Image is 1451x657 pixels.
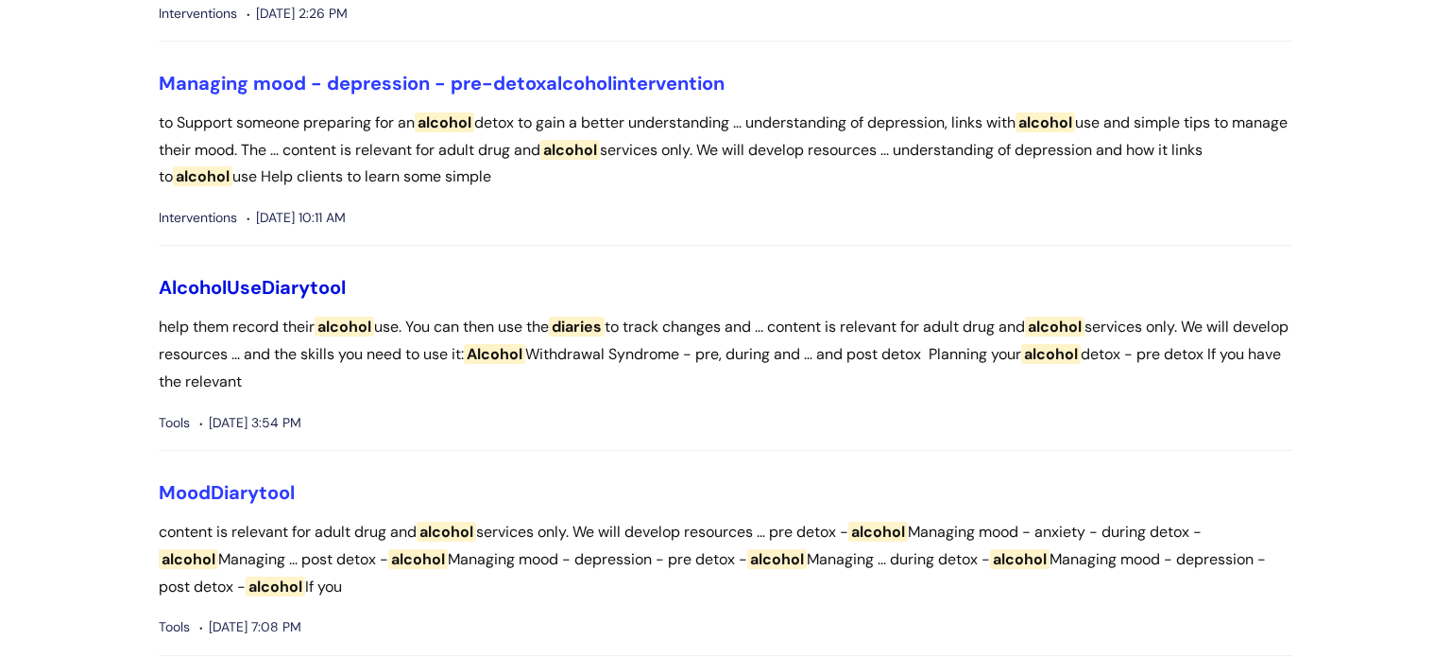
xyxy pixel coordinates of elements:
[747,549,807,569] span: alcohol
[159,480,295,505] a: MoodDiarytool
[159,110,1292,191] p: to Support someone preparing for an detox to gain a better understanding ... understanding of dep...
[159,275,346,300] a: AlcoholUseDiarytool
[388,549,448,569] span: alcohol
[159,615,190,639] span: Tools
[315,317,374,337] span: alcohol
[247,2,348,26] span: [DATE] 2:26 PM
[246,577,305,596] span: alcohol
[159,2,237,26] span: Interventions
[159,71,725,95] a: Managing mood - depression - pre-detoxalcoholintervention
[173,166,232,186] span: alcohol
[159,411,190,435] span: Tools
[159,275,227,300] span: Alcohol
[417,522,476,542] span: alcohol
[546,71,612,95] span: alcohol
[415,112,474,132] span: alcohol
[159,519,1292,600] p: content is relevant for adult drug and services only. We will develop resources ... pre detox - M...
[464,344,525,364] span: Alcohol
[262,275,310,300] span: Diary
[549,317,605,337] span: diaries
[199,615,301,639] span: [DATE] 7:08 PM
[990,549,1050,569] span: alcohol
[1025,317,1084,337] span: alcohol
[199,411,301,435] span: [DATE] 3:54 PM
[211,480,259,505] span: Diary
[159,314,1292,395] p: help them record their use. You can then use the to track changes and ... content is relevant for...
[540,140,600,160] span: alcohol
[1021,344,1081,364] span: alcohol
[1016,112,1075,132] span: alcohol
[159,206,237,230] span: Interventions
[159,549,218,569] span: alcohol
[848,522,908,542] span: alcohol
[247,206,346,230] span: [DATE] 10:11 AM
